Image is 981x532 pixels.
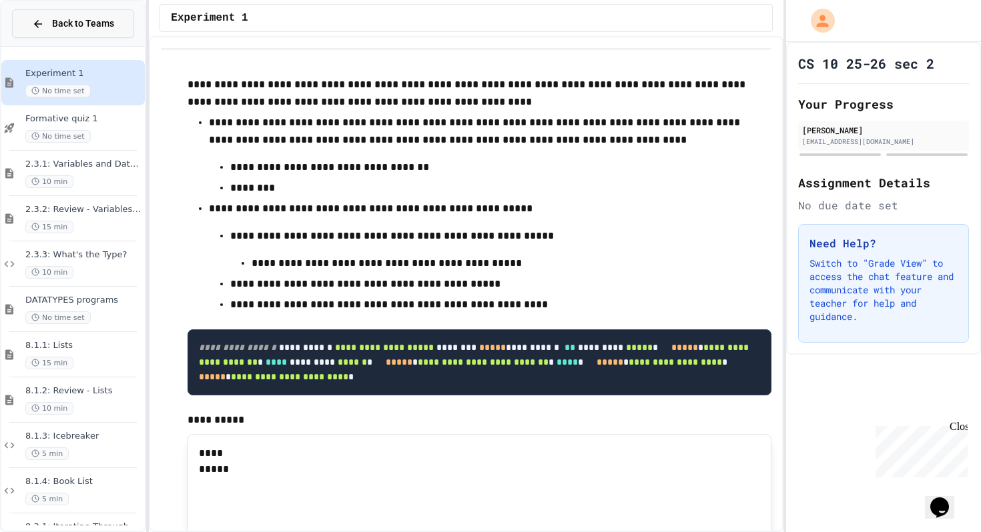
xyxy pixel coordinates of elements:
[25,385,142,397] span: 8.1.2: Review - Lists
[809,235,958,251] h3: Need Help?
[802,137,965,147] div: [EMAIL_ADDRESS][DOMAIN_NAME]
[25,204,142,215] span: 2.3.2: Review - Variables and Data Types
[25,357,73,369] span: 15 min
[25,431,142,442] span: 8.1.3: Icebreaker
[870,421,968,477] iframe: chat widget
[25,130,91,143] span: No time set
[802,124,965,136] div: [PERSON_NAME]
[25,221,73,233] span: 15 min
[25,159,142,170] span: 2.3.1: Variables and Data Types
[25,85,91,97] span: No time set
[798,54,934,73] h1: CS 10 25-26 sec 2
[798,197,969,213] div: No due date set
[52,17,114,31] span: Back to Teams
[25,340,142,351] span: 8.1.1: Lists
[809,257,958,323] p: Switch to "Grade View" to access the chat feature and communicate with your teacher for help and ...
[25,447,69,460] span: 5 min
[797,5,838,36] div: My Account
[25,249,142,261] span: 2.3.3: What's the Type?
[25,493,69,505] span: 5 min
[5,5,92,85] div: Chat with us now!Close
[25,311,91,324] span: No time set
[798,95,969,113] h2: Your Progress
[25,295,142,306] span: DATATYPES programs
[12,9,134,38] button: Back to Teams
[25,476,142,487] span: 8.1.4: Book List
[925,479,968,519] iframe: chat widget
[25,266,73,279] span: 10 min
[25,68,142,79] span: Experiment 1
[25,113,142,125] span: Formative quiz 1
[25,402,73,415] span: 10 min
[25,175,73,188] span: 10 min
[171,10,248,26] span: Experiment 1
[798,173,969,192] h2: Assignment Details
